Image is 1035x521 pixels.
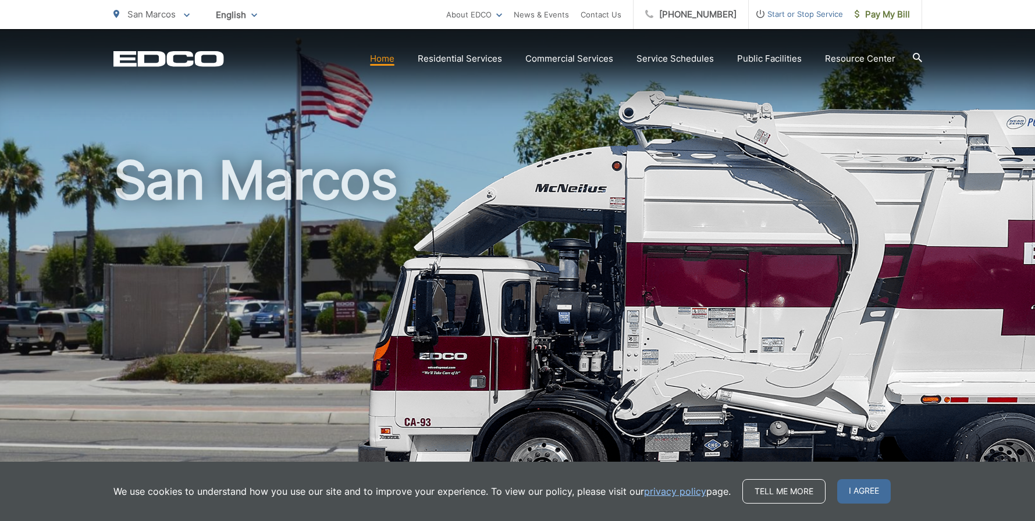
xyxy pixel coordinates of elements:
[581,8,621,22] a: Contact Us
[113,484,731,498] p: We use cookies to understand how you use our site and to improve your experience. To view our pol...
[446,8,502,22] a: About EDCO
[525,52,613,66] a: Commercial Services
[837,479,891,504] span: I agree
[113,51,224,67] a: EDCD logo. Return to the homepage.
[737,52,802,66] a: Public Facilities
[370,52,394,66] a: Home
[207,5,266,25] span: English
[636,52,714,66] a: Service Schedules
[127,9,176,20] span: San Marcos
[113,151,922,519] h1: San Marcos
[742,479,826,504] a: Tell me more
[644,484,706,498] a: privacy policy
[514,8,569,22] a: News & Events
[418,52,502,66] a: Residential Services
[855,8,910,22] span: Pay My Bill
[825,52,895,66] a: Resource Center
